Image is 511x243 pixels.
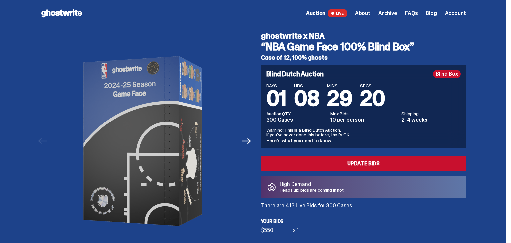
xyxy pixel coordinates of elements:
[294,85,319,112] span: 08
[266,117,327,122] dd: 300 Cases
[327,85,352,112] span: 29
[240,134,254,148] button: Next
[401,111,461,116] dt: Shipping
[306,9,347,17] a: Auction LIVE
[261,203,466,208] p: There are 413 Live Bids for 300 Cases.
[330,111,397,116] dt: Max Bids
[330,117,397,122] dd: 10 per person
[360,83,385,88] span: SECS
[266,71,324,77] h4: Blind Dutch Auction
[266,85,286,112] span: 01
[355,11,370,16] a: About
[280,188,344,192] p: Heads up: bids are coming in hot
[261,41,466,52] h3: “NBA Game Face 100% Blind Box”
[294,83,319,88] span: HRS
[405,11,418,16] a: FAQs
[433,70,461,78] div: Blind Box
[280,182,344,187] p: High Demand
[328,9,347,17] span: LIVE
[261,228,293,233] div: $550
[261,219,466,224] p: Your bids
[360,85,385,112] span: 20
[266,138,331,144] a: Here's what you need to know
[261,32,466,40] h4: ghostwrite x NBA
[327,83,352,88] span: MINS
[261,55,466,61] h5: Case of 12, 100% ghosts
[426,11,437,16] a: Blog
[266,128,461,137] p: Warning: This is a Blind Dutch Auction. If you’ve never done this before, that’s OK.
[401,117,461,122] dd: 2-4 weeks
[266,111,327,116] dt: Auction QTY
[266,83,286,88] span: DAYS
[445,11,466,16] a: Account
[261,156,466,171] a: Update Bids
[293,228,299,233] div: x 1
[378,11,397,16] a: Archive
[306,11,325,16] span: Auction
